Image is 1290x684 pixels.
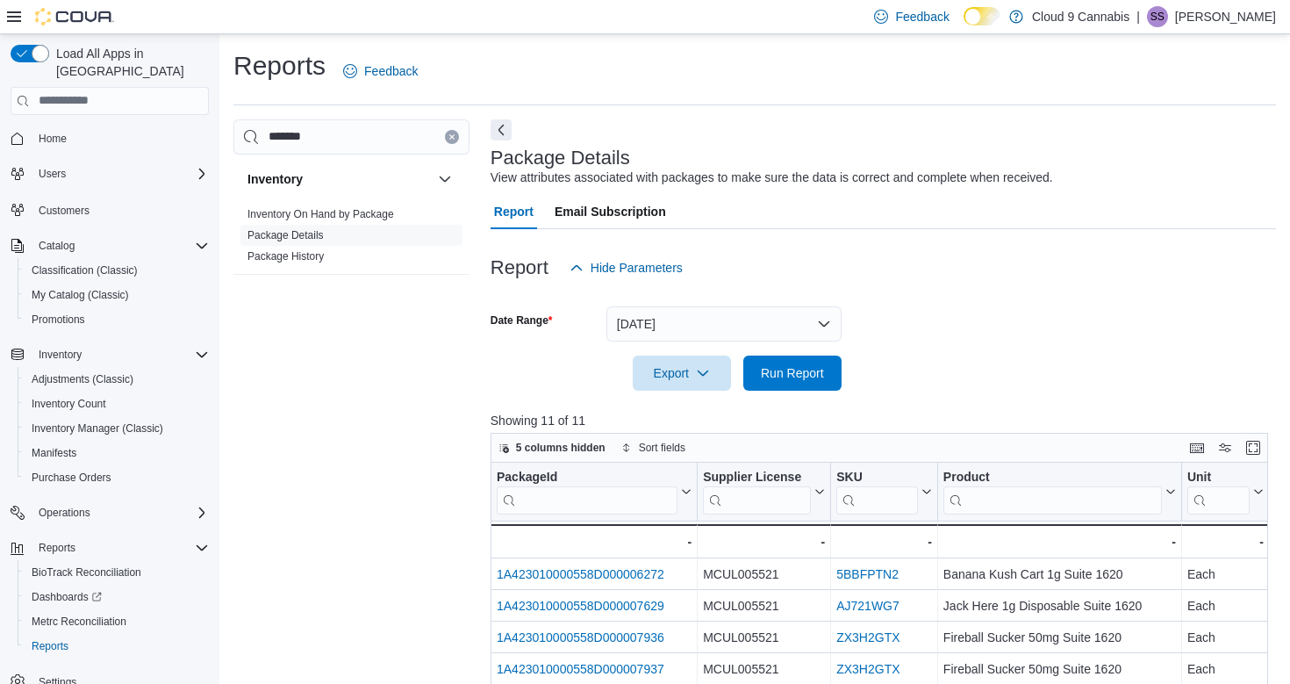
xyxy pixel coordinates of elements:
[336,54,425,89] a: Feedback
[32,615,126,629] span: Metrc Reconciliation
[4,536,216,560] button: Reports
[32,127,209,149] span: Home
[32,198,209,220] span: Customers
[233,204,469,274] div: Inventory
[494,194,534,229] span: Report
[25,393,113,414] a: Inventory Count
[836,470,932,515] button: SKU
[49,45,209,80] span: Load All Apps in [GEOGRAPHIC_DATA]
[32,372,133,386] span: Adjustments (Classic)
[32,288,129,302] span: My Catalog (Classic)
[25,443,209,464] span: Manifests
[1175,6,1276,27] p: [PERSON_NAME]
[32,471,111,485] span: Purchase Orders
[32,537,209,558] span: Reports
[25,587,209,608] span: Dashboards
[32,344,89,365] button: Inventory
[1187,470,1250,486] div: Unit
[35,8,114,25] img: Cova
[32,446,76,460] span: Manifests
[1187,595,1264,616] div: Each
[25,636,209,657] span: Reports
[836,470,918,486] div: SKU
[25,562,209,583] span: BioTrack Reconciliation
[1187,659,1264,680] div: Each
[39,348,82,362] span: Inventory
[491,148,630,169] h3: Package Details
[25,587,109,608] a: Dashboards
[703,470,811,486] div: Supplier License
[943,470,1162,515] div: Product
[836,599,899,613] a: AJ721WG7
[18,585,216,609] a: Dashboards
[743,356,842,391] button: Run Report
[563,250,690,285] button: Hide Parameters
[761,364,824,382] span: Run Report
[943,470,1176,515] button: Product
[32,235,82,256] button: Catalog
[39,506,90,520] span: Operations
[943,659,1176,680] div: Fireball Sucker 50mg Suite 1620
[491,437,613,458] button: 5 columns hidden
[25,284,209,306] span: My Catalog (Classic)
[497,662,664,676] a: 1A423010000558D000007937
[364,62,418,80] span: Feedback
[497,470,692,515] button: PackageId
[247,250,324,263] a: Package History
[895,8,949,25] span: Feedback
[836,662,899,676] a: ZX3H2GTX
[18,441,216,465] button: Manifests
[25,369,140,390] a: Adjustments (Classic)
[25,467,118,488] a: Purchase Orders
[18,392,216,416] button: Inventory Count
[32,263,138,277] span: Classification (Classic)
[614,437,692,458] button: Sort fields
[32,537,82,558] button: Reports
[1215,437,1236,458] button: Display options
[496,531,692,552] div: -
[25,369,209,390] span: Adjustments (Classic)
[39,204,90,218] span: Customers
[445,130,459,144] button: Clear input
[32,313,85,327] span: Promotions
[943,470,1162,486] div: Product
[964,25,964,26] span: Dark Mode
[497,630,664,644] a: 1A423010000558D000007936
[1187,470,1250,515] div: Unit
[633,356,731,391] button: Export
[1136,6,1140,27] p: |
[18,465,216,490] button: Purchase Orders
[497,470,677,486] div: PackageId
[32,200,97,221] a: Customers
[4,162,216,186] button: Users
[18,560,216,585] button: BioTrack Reconciliation
[25,562,148,583] a: BioTrack Reconciliation
[1187,531,1264,552] div: -
[555,194,666,229] span: Email Subscription
[964,7,1000,25] input: Dark Mode
[32,163,209,184] span: Users
[703,470,825,515] button: Supplier License
[32,163,73,184] button: Users
[247,229,324,241] a: Package Details
[1243,437,1264,458] button: Enter fullscreen
[32,397,106,411] span: Inventory Count
[25,393,209,414] span: Inventory Count
[491,313,553,328] label: Date Range
[943,627,1176,648] div: Fireball Sucker 50mg Suite 1620
[25,611,209,632] span: Metrc Reconciliation
[703,564,825,585] div: MCUL005521
[516,441,606,455] span: 5 columns hidden
[836,531,932,552] div: -
[32,590,102,604] span: Dashboards
[1032,6,1129,27] p: Cloud 9 Cannabis
[1147,6,1168,27] div: Sarbjot Singh
[836,630,899,644] a: ZX3H2GTX
[1150,6,1165,27] span: SS
[233,48,326,83] h1: Reports
[25,309,92,330] a: Promotions
[39,167,66,181] span: Users
[32,502,97,523] button: Operations
[25,611,133,632] a: Metrc Reconciliation
[4,500,216,525] button: Operations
